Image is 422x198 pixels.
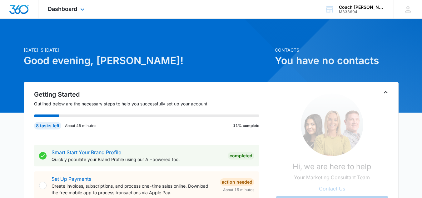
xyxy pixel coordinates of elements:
p: About 45 minutes [65,123,96,129]
div: account id [339,10,385,14]
div: Action Needed [220,178,254,186]
h2: Getting Started [34,90,267,99]
div: account name [339,5,385,10]
a: Smart Start Your Brand Profile [52,149,121,155]
p: Contacts [275,47,399,53]
p: Outlined below are the necessary steps to help you successfully set up your account. [34,100,267,107]
p: Quickly populate your Brand Profile using our AI-powered tool. [52,156,223,163]
button: Toggle Collapse [382,89,390,96]
span: Dashboard [48,6,77,12]
div: Completed [228,152,254,160]
h1: You have no contacts [275,53,399,68]
div: 8 tasks left [34,122,61,129]
span: About 15 minutes [223,187,254,193]
p: 11% complete [233,123,259,129]
a: Set Up Payments [52,176,91,182]
h1: Good evening, [PERSON_NAME]! [24,53,271,68]
p: Create invoices, subscriptions, and process one-time sales online. Download the free mobile app t... [52,183,215,196]
button: Contact Us [313,181,351,196]
p: [DATE] is [DATE] [24,47,271,53]
p: Hi, we are here to help [293,161,371,172]
p: Your Marketing Consultant Team [294,174,370,181]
